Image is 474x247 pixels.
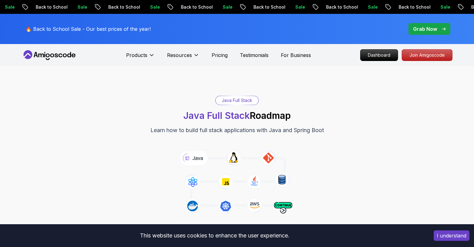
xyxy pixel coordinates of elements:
[402,50,452,61] p: Join Amigoscode
[287,4,307,10] p: Sale
[70,4,89,10] p: Sale
[167,51,199,64] button: Resources
[126,51,147,59] p: Products
[150,126,324,135] p: Learn how to build full stack applications with Java and Spring Boot
[245,4,287,10] p: Back to School
[5,229,424,242] div: This website uses cookies to enhance the user experience.
[126,51,155,64] button: Products
[391,4,432,10] p: Back to School
[183,110,291,121] h1: Roadmap
[402,49,452,61] a: Join Amigoscode
[434,230,469,241] button: Accept cookies
[26,25,151,33] p: 🔥 Back to School Sale - Our best prices of the year!
[240,51,269,59] a: Testimonials
[212,51,228,59] a: Pricing
[173,4,215,10] p: Back to School
[413,25,437,33] p: Grab Now
[142,4,162,10] p: Sale
[215,4,234,10] p: Sale
[100,4,142,10] p: Back to School
[360,50,398,61] p: Dashboard
[183,110,250,121] span: Java Full Stack
[28,4,70,10] p: Back to School
[318,4,360,10] p: Back to School
[281,51,311,59] a: For Business
[216,96,258,105] div: Java Full Stack
[167,51,192,59] p: Resources
[432,4,452,10] p: Sale
[360,4,380,10] p: Sale
[360,49,398,61] a: Dashboard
